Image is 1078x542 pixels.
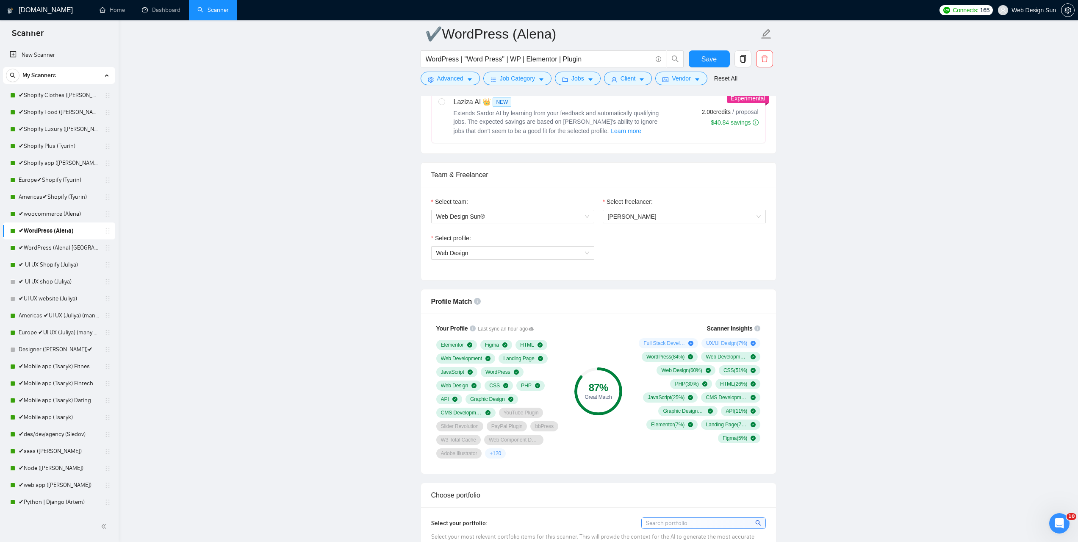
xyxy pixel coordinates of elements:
[441,382,468,389] span: Web Design
[611,76,617,83] span: user
[707,325,752,331] span: Scanner Insights
[587,76,593,83] span: caret-down
[706,340,747,347] span: UX/UI Design ( 7 %)
[651,421,684,428] span: Elementor ( 7 %)
[756,50,773,67] button: delete
[688,395,693,400] span: check-circle
[437,74,463,83] span: Advanced
[701,54,717,64] span: Save
[104,278,111,285] span: holder
[104,499,111,506] span: holder
[688,354,693,359] span: check-circle
[493,97,511,107] span: NEW
[723,367,747,374] span: CSS ( 51 %)
[435,233,471,243] span: Select profile:
[656,56,661,62] span: info-circle
[104,261,111,268] span: holder
[489,382,500,389] span: CSS
[19,477,99,494] a: ✔web app ([PERSON_NAME])
[751,436,756,441] span: check-circle
[104,143,111,150] span: holder
[485,369,510,375] span: WordPress
[470,325,476,331] span: info-circle
[441,396,449,403] span: API
[431,520,488,527] span: Select your portfolio:
[751,368,756,373] span: check-circle
[19,273,99,290] a: ✔ UI UX shop (Juliya)
[100,6,125,14] a: homeHome
[980,6,989,15] span: 165
[504,409,539,416] span: YouTube Plugin
[7,4,13,17] img: logo
[1067,513,1076,520] span: 10
[732,108,758,116] span: / proposal
[1061,3,1075,17] button: setting
[19,307,99,324] a: Americas ✔UI UX (Juliya) (many posts)
[431,163,766,187] div: Team & Freelancer
[754,325,760,331] span: info-circle
[104,465,111,472] span: holder
[538,342,543,347] span: check-circle
[104,312,111,319] span: holder
[104,380,111,387] span: holder
[521,382,532,389] span: PHP
[485,410,491,415] span: check-circle
[467,76,473,83] span: caret-down
[706,368,711,373] span: check-circle
[19,341,99,358] a: Designer ([PERSON_NAME])✔
[454,97,665,107] div: Laziza AI
[142,6,180,14] a: dashboardDashboard
[468,370,473,375] span: check-circle
[1061,7,1074,14] span: setting
[535,423,554,430] span: bbPress
[436,210,589,223] span: Web Design Sun®
[19,392,99,409] a: ✔Mobile app (Tsaryk) Dating
[714,74,737,83] a: Reset All
[751,341,756,346] span: plus-circle
[688,341,693,346] span: plus-circle
[19,460,99,477] a: ✔Node ([PERSON_NAME])
[19,172,99,189] a: Europe✔Shopify (Tyurin)
[538,76,544,83] span: caret-down
[104,448,111,455] span: holder
[503,383,508,388] span: check-circle
[610,126,642,136] button: Laziza AI NEWExtends Sardor AI by learning from your feedback and automatically qualifying jobs. ...
[441,355,482,362] span: Web Development
[663,408,704,414] span: Graphic Design ( 12 %)
[104,431,111,438] span: holder
[708,409,713,414] span: check-circle
[5,27,50,45] span: Scanner
[104,363,111,370] span: holder
[19,375,99,392] a: ✔Mobile app (Tsaryk) Fintech
[104,482,111,489] span: holder
[751,354,756,359] span: check-circle
[706,421,747,428] span: Landing Page ( 7 %)
[751,422,756,427] span: check-circle
[639,76,645,83] span: caret-down
[104,295,111,302] span: holder
[101,522,109,531] span: double-left
[104,245,111,251] span: holder
[104,211,111,217] span: holder
[19,494,99,511] a: ✔Python | Django (Artem)
[502,342,507,347] span: check-circle
[436,325,468,332] span: Your Profile
[441,409,482,416] span: CMS Development
[19,426,99,443] a: ✔des/dev/agency (Siedov)
[19,443,99,460] a: ✔saas ([PERSON_NAME])
[441,342,464,348] span: Elementor
[104,160,111,167] span: holder
[751,381,756,386] span: check-circle
[19,324,99,341] a: Europe ✔UI UX (Juliya) (many posts)
[735,55,751,63] span: copy
[608,213,657,220] span: [PERSON_NAME]
[467,342,472,347] span: check-circle
[10,47,108,64] a: New Scanner
[500,74,535,83] span: Job Category
[751,409,756,414] span: check-circle
[702,107,731,117] span: 2.00 credits
[643,340,685,347] span: Full Stack Development ( 26 %)
[104,414,111,421] span: holder
[470,396,505,403] span: Graphic Design
[431,197,468,206] label: Select team:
